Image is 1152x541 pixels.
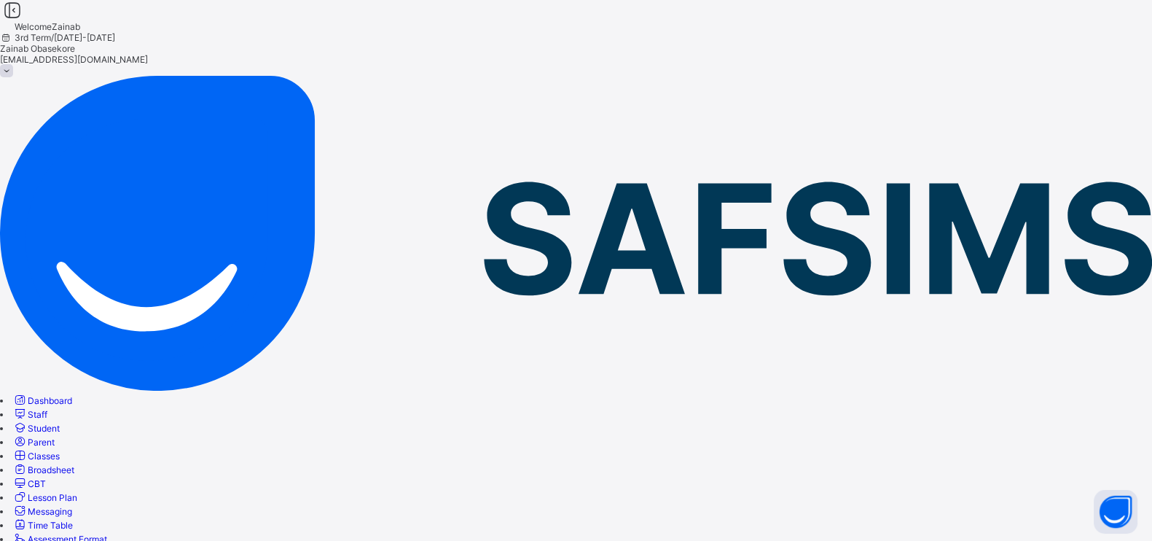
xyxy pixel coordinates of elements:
[12,464,74,475] a: Broadsheet
[12,437,55,448] a: Parent
[28,520,73,531] span: Time Table
[15,21,80,32] span: Welcome Zainab
[12,451,60,462] a: Classes
[28,423,60,434] span: Student
[28,395,72,406] span: Dashboard
[12,492,77,503] a: Lesson Plan
[28,492,77,503] span: Lesson Plan
[12,423,60,434] a: Student
[28,478,46,489] span: CBT
[28,464,74,475] span: Broadsheet
[28,437,55,448] span: Parent
[28,506,72,517] span: Messaging
[1094,490,1137,534] button: Open asap
[12,520,73,531] a: Time Table
[28,451,60,462] span: Classes
[12,478,46,489] a: CBT
[12,506,72,517] a: Messaging
[12,395,72,406] a: Dashboard
[12,409,47,420] a: Staff
[28,409,47,420] span: Staff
